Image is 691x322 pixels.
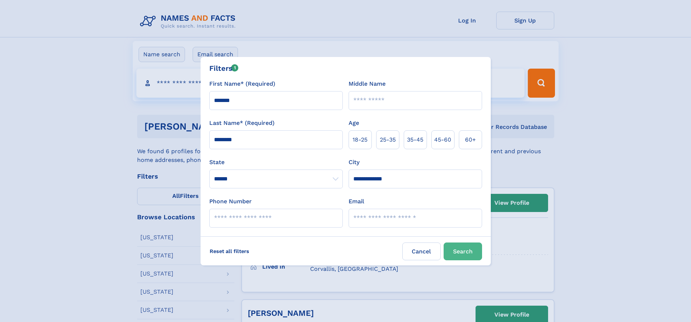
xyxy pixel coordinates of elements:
[349,158,359,167] label: City
[209,80,275,88] label: First Name* (Required)
[209,197,252,206] label: Phone Number
[209,158,343,167] label: State
[465,135,476,144] span: 60+
[349,119,359,127] label: Age
[380,135,396,144] span: 25‑35
[209,63,239,74] div: Filters
[434,135,451,144] span: 45‑60
[205,242,254,260] label: Reset all filters
[402,242,441,260] label: Cancel
[349,197,364,206] label: Email
[349,80,386,88] label: Middle Name
[407,135,423,144] span: 35‑45
[444,242,482,260] button: Search
[209,119,275,127] label: Last Name* (Required)
[353,135,367,144] span: 18‑25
